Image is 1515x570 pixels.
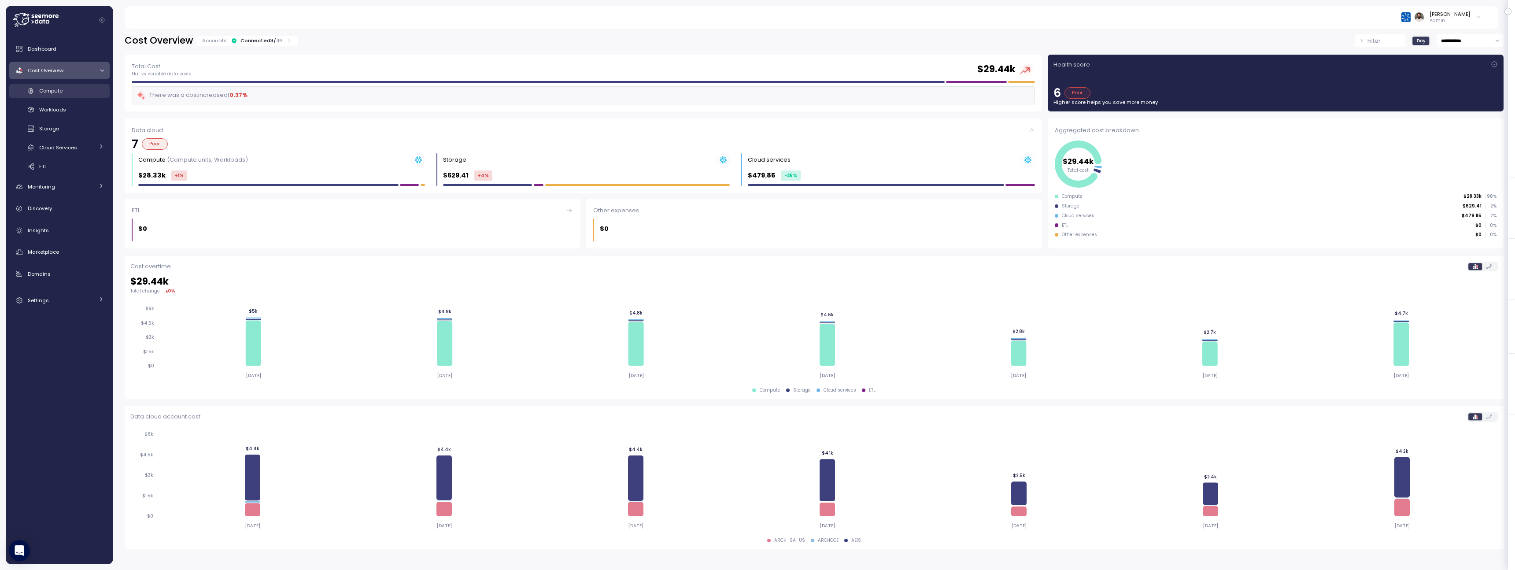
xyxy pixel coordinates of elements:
[168,288,175,294] div: 0 %
[229,91,248,100] div: 0.37 %
[437,373,452,378] tspan: [DATE]
[1062,222,1068,229] div: ETL
[246,446,259,452] tspan: $4.4k
[28,297,49,304] span: Settings
[132,138,138,150] p: 7
[9,540,30,561] div: Open Intercom Messenger
[28,270,51,278] span: Domains
[143,349,154,355] tspan: $1.5k
[818,537,839,544] div: ARCHCOE
[1367,37,1381,45] p: Filter
[820,312,834,318] tspan: $4.6k
[145,472,153,478] tspan: $3k
[132,126,1035,135] div: Data cloud
[9,178,110,196] a: Monitoring
[1485,193,1496,200] p: 96 %
[820,373,835,378] tspan: [DATE]
[1462,213,1482,219] p: $479.85
[1485,213,1496,219] p: 2 %
[132,71,192,77] p: Flat vs variable data costs
[1475,232,1482,238] p: $0
[1011,523,1027,529] tspan: [DATE]
[824,387,856,393] div: Cloud services
[1202,373,1217,378] tspan: [DATE]
[1463,203,1482,209] p: $629.41
[629,310,643,316] tspan: $4.8k
[1394,311,1408,316] tspan: $4.7k
[138,155,248,164] div: Compute
[1415,12,1424,22] img: ACg8ocLskjvUhBDgxtSFCRx4ztb74ewwa1VrVEuDBD_Ho1mrTsQB-QE=s96-c
[142,138,168,150] div: Poor
[1062,203,1079,209] div: Storage
[144,431,153,437] tspan: $6k
[130,262,171,271] p: Cost overtime
[249,308,258,314] tspan: $5k
[138,170,166,181] p: $28.33k
[600,224,609,234] p: $0
[28,67,63,74] span: Cost Overview
[1485,232,1496,238] p: 0 %
[171,170,187,181] div: +1 %
[167,155,248,164] p: (Compute units, Workloads)
[140,452,153,458] tspan: $4.5k
[28,45,56,52] span: Dashboard
[593,206,1035,215] div: Other expenses
[1055,126,1497,135] div: Aggregated cost breakdown
[39,144,77,151] span: Cloud Services
[1475,222,1482,229] p: $0
[851,537,861,544] div: AEIS
[628,523,643,529] tspan: [DATE]
[276,37,283,44] p: 46
[748,155,791,164] div: Cloud services
[820,523,835,529] tspan: [DATE]
[142,493,153,499] tspan: $1.5k
[1062,193,1083,200] div: Compute
[474,170,492,181] div: +4 %
[1394,523,1410,529] tspan: [DATE]
[9,200,110,218] a: Discovery
[148,363,154,369] tspan: $0
[9,243,110,261] a: Marketplace
[1053,60,1090,69] p: Health score
[202,37,228,44] p: Accounts:
[443,170,469,181] p: $629.41
[628,373,643,378] tspan: [DATE]
[9,103,110,117] a: Workloads
[438,309,451,315] tspan: $4.9k
[793,387,811,393] div: Storage
[137,90,248,100] div: There was a cost increase of
[1062,232,1097,238] div: Other expenses
[9,122,110,136] a: Storage
[39,125,59,132] span: Storage
[9,292,110,309] a: Settings
[132,206,573,215] div: ETL
[130,412,200,421] p: Data cloud account cost
[28,227,49,234] span: Insights
[1393,373,1409,378] tspan: [DATE]
[240,37,283,44] div: Connected 3 /
[1011,373,1026,378] tspan: [DATE]
[245,523,260,529] tspan: [DATE]
[9,62,110,79] a: Cost Overview
[9,265,110,283] a: Domains
[125,34,193,47] h2: Cost Overview
[130,275,1498,288] h2: $ 29.44k
[1463,193,1482,200] p: $28.33k
[28,205,52,212] span: Discovery
[774,537,805,544] div: ARCH_SA_US
[166,288,175,294] div: ▴
[1485,222,1496,229] p: 0 %
[28,248,59,255] span: Marketplace
[145,306,154,312] tspan: $6k
[9,84,110,98] a: Compute
[1068,167,1089,173] tspan: Total cost
[1355,34,1405,47] button: Filter
[1053,99,1498,106] p: Higher score helps you save more money
[1053,87,1061,99] p: 6
[760,387,780,393] div: Compute
[436,523,452,529] tspan: [DATE]
[28,183,55,190] span: Monitoring
[138,224,147,234] p: $0
[196,36,298,46] div: Accounts:Connected3/46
